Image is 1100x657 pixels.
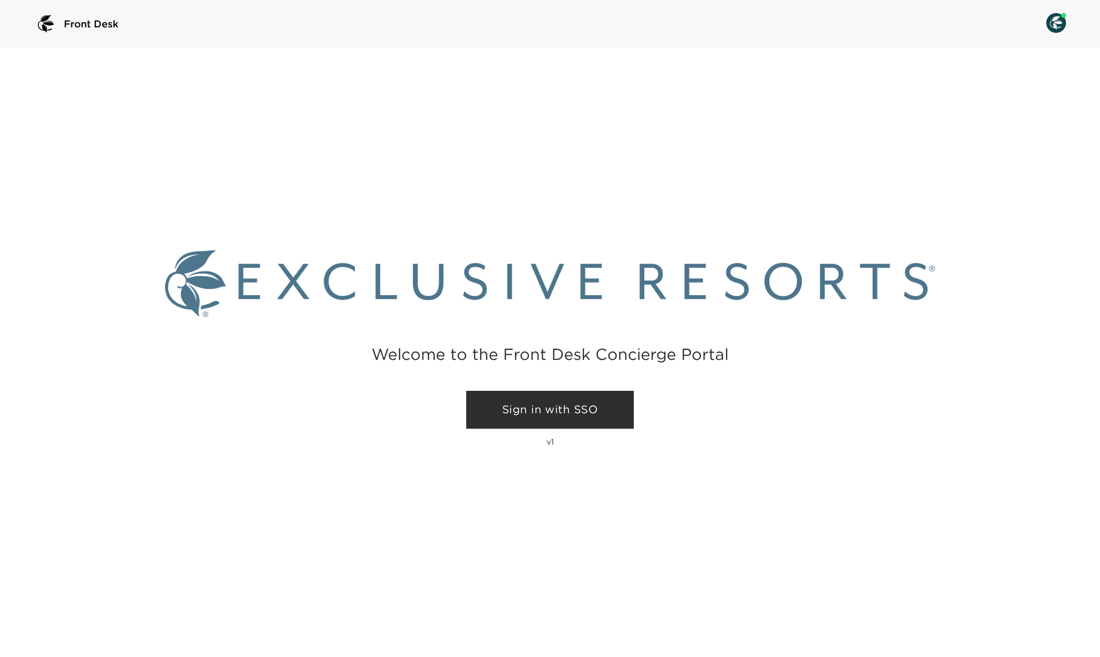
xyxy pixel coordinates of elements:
[547,437,554,447] p: v1
[466,391,634,429] a: Sign in with SSO
[34,12,58,36] img: logo
[165,250,935,317] img: Exclusive Resorts logo
[371,346,729,362] h2: Welcome to the Front Desk Concierge Portal
[64,17,119,31] span: Front Desk
[1046,13,1066,33] img: User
